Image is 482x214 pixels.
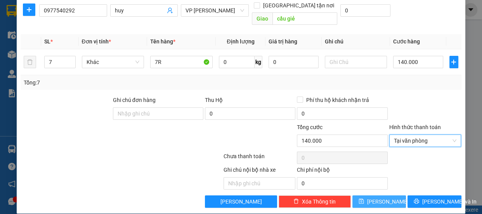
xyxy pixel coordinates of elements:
span: Định lượng [227,38,254,45]
span: plus [450,59,458,65]
label: Ghi chú đơn hàng [113,97,156,103]
button: printer[PERSON_NAME] và In [407,195,461,208]
span: Thu Hộ [205,97,223,103]
span: kg [255,56,262,68]
div: Chưa thanh toán [223,152,296,166]
div: Ghi chú nội bộ nhà xe [224,166,296,177]
input: VD: Bàn, Ghế [150,56,213,68]
span: [PERSON_NAME] [220,197,262,206]
input: Cước giao hàng [340,4,390,17]
span: [PERSON_NAME] [367,197,409,206]
span: Tại văn phòng [394,135,457,147]
span: [GEOGRAPHIC_DATA] tận nơi [260,1,337,10]
div: Chi phí nội bộ [297,166,387,177]
input: 0 [269,56,319,68]
span: plus [23,7,35,13]
button: [PERSON_NAME] [205,195,277,208]
button: plus [449,56,458,68]
span: Xóa Thông tin [302,197,336,206]
span: VP Trần Thủ Độ [186,5,244,16]
button: plus [23,3,35,16]
span: Đơn vị tính [82,38,111,45]
span: Tên hàng [150,38,175,45]
span: Giá trị hàng [269,38,297,45]
input: Nhập ghi chú [224,177,296,190]
span: Tổng cước [297,124,322,130]
button: delete [24,56,36,68]
span: Khác [87,56,140,68]
div: Tổng: 7 [24,78,187,87]
input: Ghi chú đơn hàng [113,107,203,120]
span: user-add [167,7,173,14]
span: SL [44,38,50,45]
th: Ghi chú [322,34,390,49]
input: Dọc đường [272,12,337,25]
span: [PERSON_NAME] và In [422,197,477,206]
span: delete [293,198,299,205]
span: Giao [252,12,272,25]
button: deleteXóa Thông tin [279,195,351,208]
button: save[PERSON_NAME] [352,195,406,208]
span: Cước hàng [393,38,420,45]
span: save [359,198,364,205]
span: printer [414,198,419,205]
span: Phí thu hộ khách nhận trả [303,96,372,104]
label: Hình thức thanh toán [389,124,441,130]
input: Ghi Chú [325,56,387,68]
